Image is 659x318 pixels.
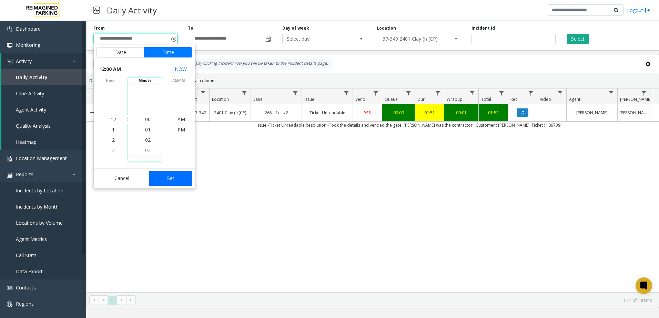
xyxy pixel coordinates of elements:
div: : [127,116,128,123]
button: Set [149,171,193,186]
span: YES [364,110,371,116]
a: [PERSON_NAME] [567,108,617,118]
a: Queue Filter Menu [404,88,413,98]
span: 2 [112,137,115,143]
a: Logout [627,7,650,14]
a: Location Filter Menu [240,88,249,98]
label: Day of week [282,25,309,31]
span: PM [178,126,185,133]
a: Rec. Filter Menu [526,88,536,98]
button: Select now [172,63,190,75]
span: 03 [145,147,151,153]
a: 01:52 [479,108,508,118]
div: 01:51 [417,109,442,116]
a: Vend Filter Menu [371,88,381,98]
span: Queue [385,96,398,102]
div: 00:00 [384,109,413,116]
span: Data Export [16,268,43,275]
span: Heatmap [16,139,37,145]
span: Issue [304,96,314,102]
span: Page 1 [108,296,117,305]
a: Dur Filter Menu [433,88,443,98]
a: 00:01 [444,108,478,118]
span: Agent [569,96,580,102]
span: Location [212,96,229,102]
span: Quality Analysis [16,123,51,129]
img: pageIcon [93,2,100,19]
span: minute [128,78,162,83]
a: Video Filter Menu [556,88,565,98]
div: 01:52 [480,109,506,116]
div: By clicking Incident row you will be taken to the incident details page. [188,59,332,69]
img: 'icon' [7,285,12,291]
h3: Daily Activity [103,2,160,19]
span: Lane [253,96,263,102]
span: I37-349 2401 Clay (I) (CP) [377,34,444,44]
label: Incident Id [472,25,495,31]
span: Dashboard [16,25,41,32]
span: Daily Activity [16,74,48,81]
a: Ticket Unreadable [302,108,353,118]
button: Date tab [97,47,144,57]
a: 01:51 [415,108,444,118]
span: Regions [16,300,34,307]
span: 01 [145,126,151,133]
a: Daily Activity [1,69,86,85]
span: 00 [145,116,151,123]
button: Cancel [97,171,147,186]
span: [PERSON_NAME] [620,96,651,102]
label: To [188,25,193,31]
a: Agent Filter Menu [607,88,616,98]
button: Time tab [144,47,192,57]
a: Parker Filter Menu [639,88,649,98]
span: Dur [417,96,425,102]
span: Reports [16,171,33,178]
span: Lane Activity [16,90,44,97]
span: Rec. [510,96,518,102]
a: Agent Activity [1,102,86,118]
a: Issue Filter Menu [342,88,351,98]
img: 'icon' [7,156,12,161]
a: 00:00 [382,108,415,118]
label: From [93,25,105,31]
span: Agent Activity [16,106,46,113]
a: YES [353,108,382,118]
a: Heatmap [1,134,86,150]
span: Select day... [283,34,349,44]
span: hour [94,78,127,83]
span: Toggle popup [170,34,177,44]
div: 00:01 [446,109,477,116]
span: Total [481,96,491,102]
img: logout [645,7,650,14]
span: 3 [112,147,115,153]
a: 265 - Exit #2 [251,108,302,118]
img: 'icon' [7,59,12,64]
span: Incidents by Location [16,187,63,194]
label: Location [377,25,396,31]
span: AM/PM [162,78,195,83]
a: Total Filter Menu [497,88,506,98]
span: Video [540,96,551,102]
img: 'icon' [7,43,12,48]
a: Quality Analysis [1,118,86,134]
kendo-pager-info: 1 - 1 of 1 items [140,297,652,303]
a: [PERSON_NAME] [618,108,650,118]
img: 'icon' [7,26,12,32]
a: Lane Filter Menu [291,88,300,98]
span: Agent Metrics [16,236,47,242]
span: 02 [145,137,151,143]
a: Collapse Details [87,102,98,124]
span: Monitoring [16,42,40,48]
img: 'icon' [7,301,12,307]
a: I37-349 [188,108,209,118]
span: Call Stats [16,252,37,258]
a: Lot Filter Menu [199,88,208,98]
div: Drag a column header and drop it here to group by that column [87,75,659,87]
span: Contacts [16,284,36,291]
a: Wrapup Filter Menu [468,88,477,98]
img: 'icon' [7,172,12,178]
span: Activity [16,58,32,64]
span: 12:00 AM [99,64,121,74]
a: Activity [1,53,86,69]
a: 2401 Clay (I) (CP) [210,108,251,118]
